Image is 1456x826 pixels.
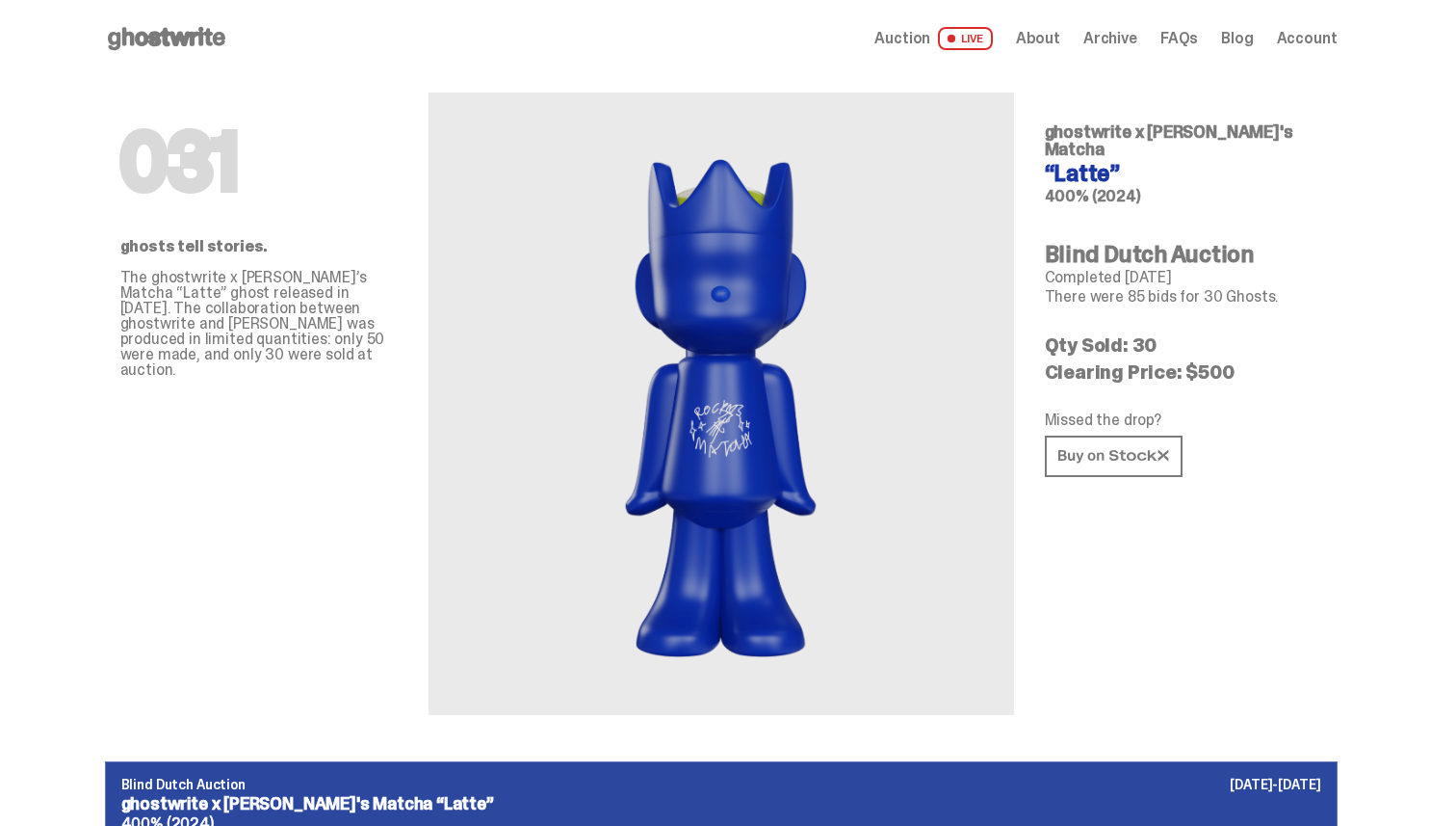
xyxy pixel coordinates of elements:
span: ghostwrite x [PERSON_NAME]'s Matcha [1045,120,1293,161]
p: Qty Sold: 30 [1045,335,1322,355]
span: Auction [874,31,930,46]
a: About [1016,31,1060,46]
p: The ghostwrite x [PERSON_NAME]’s Matcha “Latte” ghost released in [DATE]. The collaboration betwe... [120,270,398,378]
p: [DATE]-[DATE] [1230,778,1320,791]
span: 400% (2024) [1045,186,1141,206]
h1: 031 [120,123,398,200]
p: Clearing Price: $500 [1045,362,1322,382]
a: Blog [1221,31,1253,46]
a: Auction LIVE [874,27,992,50]
h4: Blind Dutch Auction [1045,243,1322,266]
p: Completed [DATE] [1045,270,1322,285]
a: Archive [1083,31,1137,46]
a: FAQs [1160,31,1198,46]
p: ghostwrite x [PERSON_NAME]'s Matcha “Latte” [121,795,1321,813]
p: Missed the drop? [1045,413,1322,428]
a: Account [1277,31,1338,46]
img: Rocky's Matcha&ldquo;Latte&rdquo; [572,139,870,669]
p: Blind Dutch Auction [121,778,1321,791]
p: ghosts tell stories. [120,239,398,254]
h4: “Latte” [1045,162,1322,185]
p: There were 85 bids for 30 Ghosts. [1045,289,1322,305]
span: LIVE [938,27,993,50]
